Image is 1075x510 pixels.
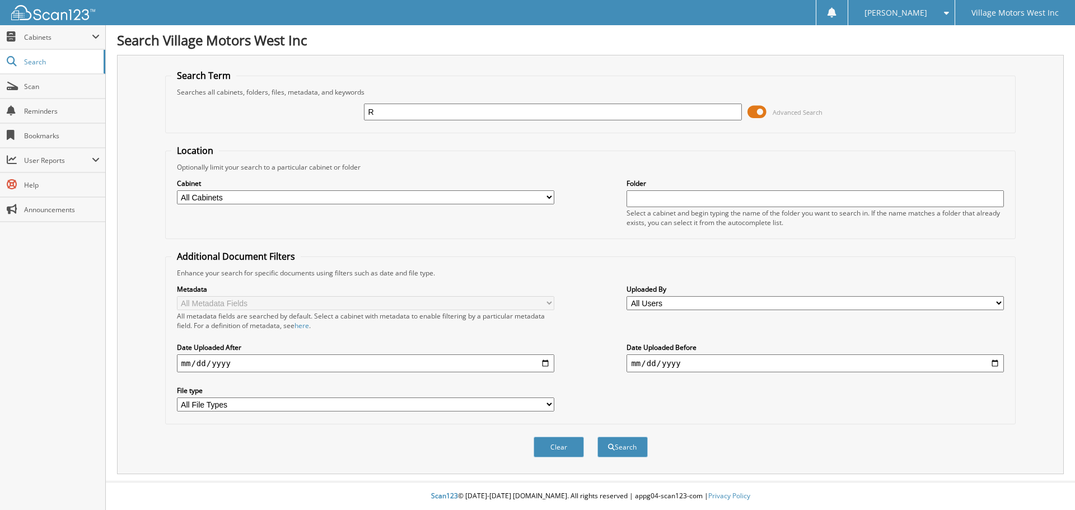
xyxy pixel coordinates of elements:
button: Clear [534,437,584,457]
legend: Location [171,144,219,157]
span: Village Motors West Inc [971,10,1059,16]
label: Date Uploaded Before [627,343,1004,352]
div: Optionally limit your search to a particular cabinet or folder [171,162,1010,172]
span: Advanced Search [773,108,822,116]
div: All metadata fields are searched by default. Select a cabinet with metadata to enable filtering b... [177,311,554,330]
span: Help [24,180,100,190]
span: Reminders [24,106,100,116]
span: Search [24,57,98,67]
div: Select a cabinet and begin typing the name of the folder you want to search in. If the name match... [627,208,1004,227]
span: Announcements [24,205,100,214]
input: end [627,354,1004,372]
label: Uploaded By [627,284,1004,294]
label: Date Uploaded After [177,343,554,352]
input: start [177,354,554,372]
span: Cabinets [24,32,92,42]
a: Privacy Policy [708,491,750,500]
label: Metadata [177,284,554,294]
a: here [295,321,309,330]
span: User Reports [24,156,92,165]
span: Scan [24,82,100,91]
img: scan123-logo-white.svg [11,5,95,20]
button: Search [597,437,648,457]
label: File type [177,386,554,395]
span: Bookmarks [24,131,100,141]
div: Enhance your search for specific documents using filters such as date and file type. [171,268,1010,278]
div: Searches all cabinets, folders, files, metadata, and keywords [171,87,1010,97]
span: [PERSON_NAME] [864,10,927,16]
span: Scan123 [431,491,458,500]
legend: Search Term [171,69,236,82]
legend: Additional Document Filters [171,250,301,263]
iframe: Chat Widget [1019,456,1075,510]
label: Cabinet [177,179,554,188]
label: Folder [627,179,1004,188]
div: © [DATE]-[DATE] [DOMAIN_NAME]. All rights reserved | appg04-scan123-com | [106,483,1075,510]
h1: Search Village Motors West Inc [117,31,1064,49]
